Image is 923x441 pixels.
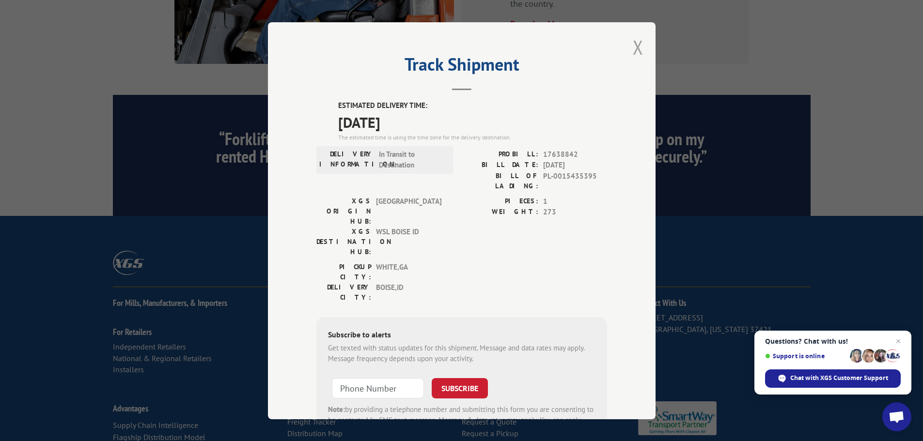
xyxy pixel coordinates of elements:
div: Open chat [882,402,911,431]
span: Chat with XGS Customer Support [790,374,888,382]
label: DELIVERY INFORMATION: [319,149,374,170]
div: The estimated time is using the time zone for the delivery destination. [338,133,607,141]
span: 17638842 [543,149,607,160]
label: PROBILL: [462,149,538,160]
label: PICKUP CITY: [316,261,371,282]
span: WHITE , GA [376,261,441,282]
span: [GEOGRAPHIC_DATA] [376,196,441,226]
input: Phone Number [332,378,424,398]
h2: Track Shipment [316,58,607,76]
span: Close chat [892,335,904,347]
span: 273 [543,207,607,218]
span: In Transit to Destination [379,149,444,170]
span: 1 [543,196,607,207]
span: PL-0015435395 [543,170,607,191]
label: BILL OF LADING: [462,170,538,191]
label: ESTIMATED DELIVERY TIME: [338,100,607,111]
div: by providing a telephone number and submitting this form you are consenting to be contacted by SM... [328,404,595,437]
label: XGS DESTINATION HUB: [316,226,371,257]
strong: Note: [328,404,345,413]
label: DELIVERY CITY: [316,282,371,302]
label: WEIGHT: [462,207,538,218]
button: Close modal [633,34,643,60]
span: Support is online [765,352,846,360]
span: [DATE] [338,111,607,133]
label: PIECES: [462,196,538,207]
button: SUBSCRIBE [432,378,488,398]
label: BILL DATE: [462,160,538,171]
span: [DATE] [543,160,607,171]
div: Subscribe to alerts [328,328,595,342]
span: Questions? Chat with us! [765,337,901,345]
span: BOISE , ID [376,282,441,302]
div: Chat with XGS Customer Support [765,369,901,388]
label: XGS ORIGIN HUB: [316,196,371,226]
div: Get texted with status updates for this shipment. Message and data rates may apply. Message frequ... [328,342,595,364]
span: WSL BOISE ID [376,226,441,257]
